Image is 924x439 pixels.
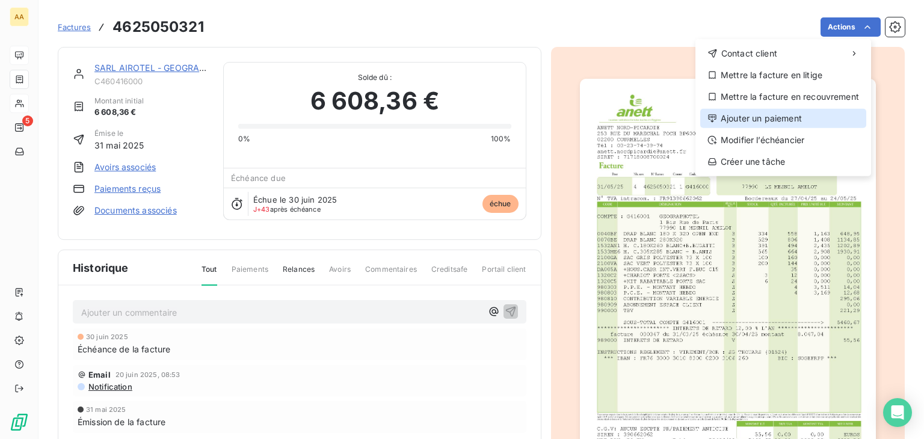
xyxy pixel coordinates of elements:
div: Actions [695,39,871,176]
span: Contact client [721,48,777,60]
div: Modifier l’échéancier [700,130,866,150]
div: Mettre la facture en recouvrement [700,87,866,106]
div: Ajouter un paiement [700,109,866,128]
div: Créer une tâche [700,152,866,171]
div: Mettre la facture en litige [700,66,866,85]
